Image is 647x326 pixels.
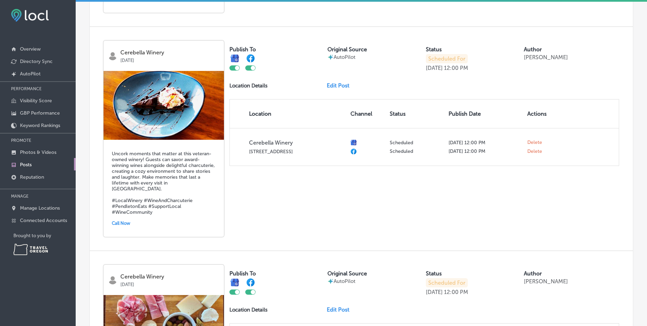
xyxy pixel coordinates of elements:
[120,280,219,287] p: [DATE]
[20,71,41,77] p: AutoPilot
[20,218,67,223] p: Connected Accounts
[444,65,468,71] p: 12:00 PM
[104,71,224,140] img: d64d168e-8e12-4ffd-806a-04a0c2cd795fDecadentChocolateTorte.jpg
[524,270,542,277] label: Author
[525,99,556,128] th: Actions
[120,274,219,280] p: Cerebella Winery
[13,233,76,238] p: Brought to you by
[108,276,117,284] img: logo
[387,99,446,128] th: Status
[426,65,443,71] p: [DATE]
[334,278,355,284] p: AutoPilot
[327,82,355,89] a: Edit Post
[446,99,524,128] th: Publish Date
[120,50,219,56] p: Cerebella Winery
[426,278,468,287] p: Scheduled For
[444,289,468,295] p: 12:00 PM
[229,83,268,89] p: Location Details
[327,278,334,284] img: autopilot-icon
[20,162,32,168] p: Posts
[524,278,568,285] p: [PERSON_NAME]
[229,307,268,313] p: Location Details
[426,46,442,53] label: Status
[20,205,60,211] p: Manage Locations
[249,149,345,155] p: [STREET_ADDRESS]
[426,54,468,63] p: Scheduled For
[20,149,56,155] p: Photos & Videos
[229,270,256,277] label: Publish To
[390,148,443,154] p: Scheduled
[11,9,49,22] img: fda3e92497d09a02dc62c9cd864e3231.png
[426,289,443,295] p: [DATE]
[20,174,44,180] p: Reputation
[524,54,568,61] p: [PERSON_NAME]
[20,98,52,104] p: Visibility Score
[327,46,367,53] label: Original Source
[426,270,442,277] label: Status
[524,46,542,53] label: Author
[327,54,334,60] img: autopilot-icon
[348,99,387,128] th: Channel
[527,148,542,155] span: Delete
[334,54,355,60] p: AutoPilot
[449,140,521,146] p: [DATE] 12:00 PM
[112,151,216,215] h5: Uncork moments that matter at this veteran-owned winery! Guests can savor award-winning wines alo...
[20,59,53,64] p: Directory Sync
[229,46,256,53] label: Publish To
[20,123,60,128] p: Keyword Rankings
[120,56,219,63] p: [DATE]
[327,270,367,277] label: Original Source
[249,139,345,146] p: Cerebella Winery
[230,99,348,128] th: Location
[108,52,117,60] img: logo
[13,244,48,255] img: Travel Oregon
[527,139,542,146] span: Delete
[390,140,443,146] p: Scheduled
[327,306,355,313] a: Edit Post
[20,46,41,52] p: Overview
[449,148,521,154] p: [DATE] 12:00 PM
[20,110,60,116] p: GBP Performance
